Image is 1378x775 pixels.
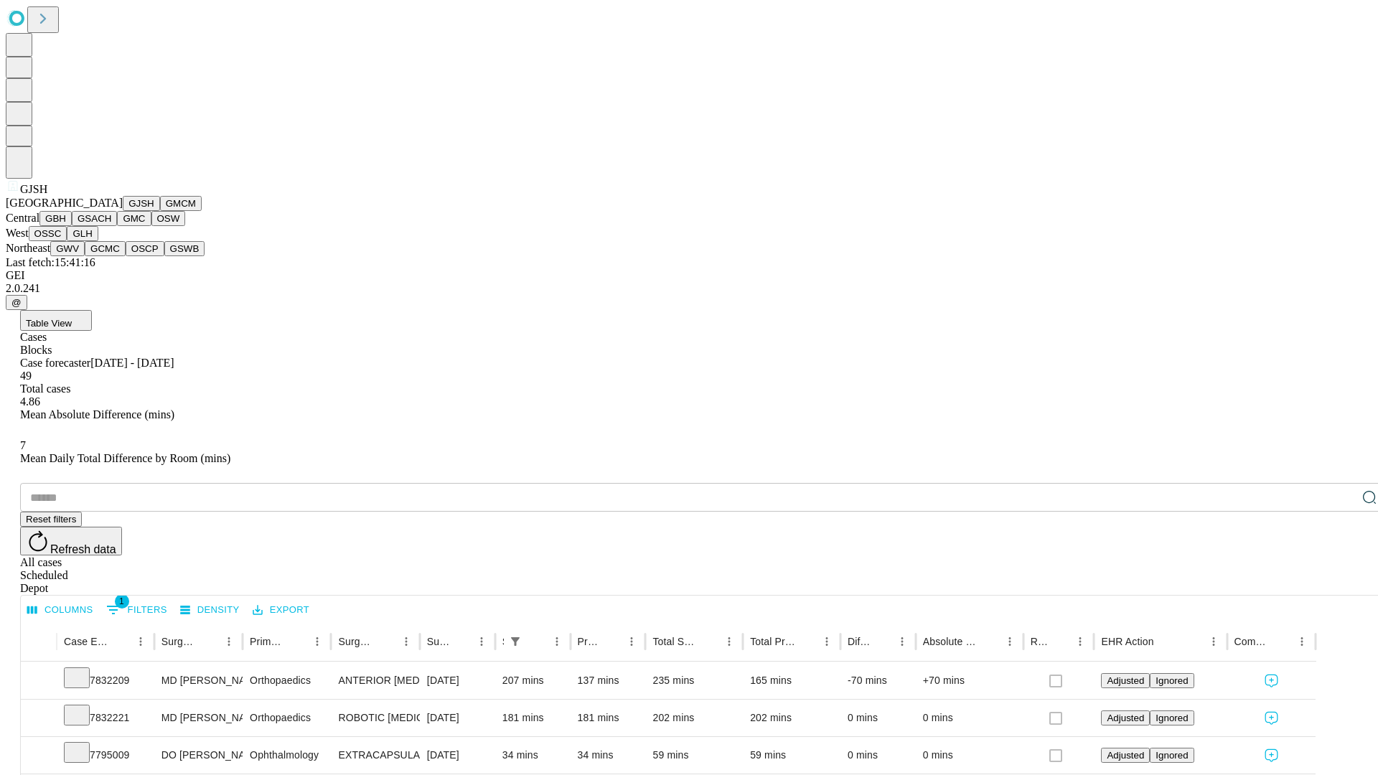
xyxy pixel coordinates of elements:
button: Sort [797,631,817,652]
button: Menu [892,631,912,652]
div: 0 mins [923,737,1016,774]
div: Predicted In Room Duration [578,636,601,647]
div: ANTERIOR [MEDICAL_DATA] TOTAL HIP [338,662,412,699]
div: 165 mins [750,662,833,699]
button: Menu [817,631,837,652]
span: @ [11,297,22,308]
button: Density [177,599,243,621]
button: Menu [719,631,739,652]
span: Case forecaster [20,357,90,369]
div: Surgery Name [338,636,374,647]
button: GMC [117,211,151,226]
div: 34 mins [578,737,639,774]
span: Refresh data [50,543,116,555]
button: Sort [980,631,1000,652]
button: OSCP [126,241,164,256]
div: 7832221 [64,700,147,736]
button: Sort [1272,631,1292,652]
button: Expand [28,743,50,769]
div: Total Predicted Duration [750,636,795,647]
button: Adjusted [1101,673,1150,688]
div: 1 active filter [505,631,525,652]
div: 202 mins [750,700,833,736]
span: 49 [20,370,32,382]
button: Sort [527,631,547,652]
div: Surgery Date [427,636,450,647]
button: @ [6,295,27,310]
div: Case Epic Id [64,636,109,647]
button: GMCM [160,196,202,211]
button: GCMC [85,241,126,256]
button: Menu [1000,631,1020,652]
span: West [6,227,29,239]
button: Sort [287,631,307,652]
span: Adjusted [1107,713,1144,723]
div: Difference [848,636,871,647]
span: 1 [115,594,129,609]
div: Absolute Difference [923,636,978,647]
button: Ignored [1150,673,1194,688]
button: Ignored [1150,748,1194,763]
div: Resolved in EHR [1031,636,1049,647]
span: 4.86 [20,395,40,408]
div: ROBOTIC [MEDICAL_DATA] KNEE TOTAL [338,700,412,736]
button: Sort [1156,631,1176,652]
div: Primary Service [250,636,286,647]
span: Last fetch: 15:41:16 [6,256,95,268]
div: Orthopaedics [250,662,324,699]
div: Total Scheduled Duration [652,636,698,647]
button: Sort [601,631,622,652]
div: 59 mins [652,737,736,774]
span: GJSH [20,183,47,195]
button: Sort [451,631,472,652]
button: Menu [622,631,642,652]
div: Ophthalmology [250,737,324,774]
div: 34 mins [502,737,563,774]
button: Menu [396,631,416,652]
button: Table View [20,310,92,331]
div: Comments [1234,636,1270,647]
button: Ignored [1150,710,1194,725]
button: Sort [699,631,719,652]
span: 7 [20,439,26,451]
div: Surgeon Name [161,636,197,647]
button: Export [249,599,313,621]
div: MD [PERSON_NAME] [PERSON_NAME] Md [161,700,235,736]
button: Adjusted [1101,710,1150,725]
button: GSWB [164,241,205,256]
button: Menu [1204,631,1224,652]
span: Mean Absolute Difference (mins) [20,408,174,421]
div: [DATE] [427,662,488,699]
button: Refresh data [20,527,122,555]
button: Sort [872,631,892,652]
button: Reset filters [20,512,82,527]
div: 181 mins [578,700,639,736]
div: [DATE] [427,737,488,774]
button: Menu [1070,631,1090,652]
span: Northeast [6,242,50,254]
button: GSACH [72,211,117,226]
div: 0 mins [848,737,909,774]
button: Menu [307,631,327,652]
div: 0 mins [923,700,1016,736]
button: GJSH [123,196,160,211]
div: +70 mins [923,662,1016,699]
div: 2.0.241 [6,282,1372,295]
div: MD [PERSON_NAME] [PERSON_NAME] Md [161,662,235,699]
div: EHR Action [1101,636,1153,647]
div: 235 mins [652,662,736,699]
button: GBH [39,211,72,226]
span: Mean Daily Total Difference by Room (mins) [20,452,230,464]
span: [DATE] - [DATE] [90,357,174,369]
button: Menu [131,631,151,652]
div: 7795009 [64,737,147,774]
button: Menu [219,631,239,652]
button: GWV [50,241,85,256]
button: Sort [1050,631,1070,652]
button: Sort [199,631,219,652]
div: -70 mins [848,662,909,699]
span: Reset filters [26,514,76,525]
div: Orthopaedics [250,700,324,736]
button: Expand [28,706,50,731]
div: [DATE] [427,700,488,736]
